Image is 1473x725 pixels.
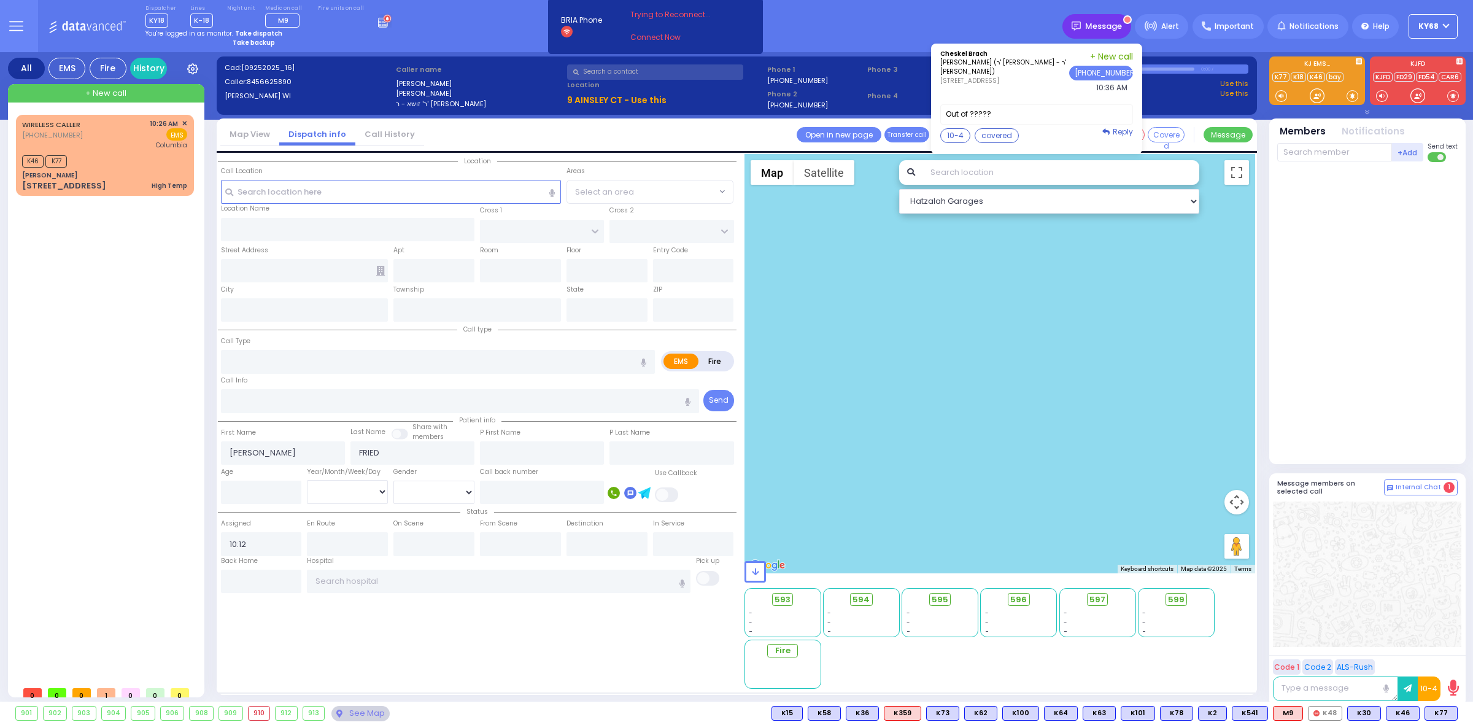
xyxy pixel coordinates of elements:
label: From Scene [480,519,517,529]
div: BLS [964,706,997,721]
div: K64 [1044,706,1078,721]
label: Location [567,80,763,90]
button: ky68 [1409,14,1458,39]
span: - [985,618,989,627]
span: Other building occupants [376,266,385,276]
span: Fire [775,645,791,657]
div: BLS [1002,706,1039,721]
button: Transfer call [884,127,929,142]
div: ALS [884,706,921,721]
label: Caller: [225,77,392,87]
span: Notifications [1289,21,1339,32]
div: EMS [48,58,85,79]
span: 0 [122,688,140,697]
a: History [130,58,167,79]
a: CAR6 [1439,72,1461,82]
a: FD54 [1416,72,1437,82]
button: 10-4 [1418,677,1440,701]
span: 597 [1089,594,1105,606]
div: K77 [1425,706,1458,721]
label: Caller name [396,64,563,75]
div: All [8,58,45,79]
label: KJ EMS... [1269,61,1365,69]
span: Internal Chat [1396,483,1441,492]
span: - [907,627,910,636]
span: [09252025_16] [241,63,295,72]
a: KJFD [1373,72,1393,82]
span: Important [1215,21,1254,32]
span: - [985,608,989,618]
div: K48 [1308,706,1342,721]
a: Map View [220,128,279,140]
a: FD29 [1394,72,1415,82]
div: BLS [808,706,841,721]
label: Night unit [227,5,255,12]
span: K-18 [190,14,213,28]
button: Code 2 [1302,659,1333,675]
div: 901 [16,707,37,720]
div: [STREET_ADDRESS] [22,180,106,192]
span: ✕ [182,118,187,129]
label: Destination [566,519,603,529]
small: Share with [412,422,447,432]
div: K36 [846,706,879,721]
a: K46 [1307,72,1325,82]
span: [PHONE_NUMBER] [22,130,83,140]
div: K46 [1386,706,1420,721]
div: See map [331,706,389,721]
span: Phone 1 [767,64,863,75]
span: Message [1085,20,1122,33]
span: Columbia [156,141,187,150]
span: - [1064,608,1067,618]
label: Call Info [221,376,247,386]
span: - [749,627,752,636]
div: ALS [1273,706,1303,721]
div: 903 [72,707,96,720]
div: BLS [846,706,879,721]
span: M9 [278,15,288,25]
label: In Service [653,519,684,529]
button: Notifications [1342,125,1405,139]
div: BLS [1083,706,1116,721]
input: Search location here [221,180,561,203]
img: Logo [48,18,130,34]
span: Select an area [575,186,634,198]
strong: Take backup [233,38,275,47]
button: Message [1204,127,1253,142]
button: Send [703,390,734,411]
div: 908 [190,707,213,720]
span: - [1142,627,1146,636]
a: Call History [355,128,424,140]
label: ר' זושא - ר' [PERSON_NAME] [396,99,563,109]
span: KY18 [145,14,168,28]
div: K58 [808,706,841,721]
label: Last Name [350,427,385,437]
button: Internal Chat 1 [1384,479,1458,495]
button: Map camera controls [1224,490,1249,514]
label: State [566,285,584,295]
a: Reply [1102,126,1133,138]
span: 0 [72,688,91,697]
span: - [827,608,831,618]
div: 904 [102,707,126,720]
label: Call Type [221,336,250,346]
button: Show satellite imagery [794,160,854,185]
div: Fire [90,58,126,79]
input: Search a contact [567,64,743,80]
span: 596 [1010,594,1027,606]
div: BLS [926,706,959,721]
span: K77 [45,155,67,168]
u: 9 AINSLEY CT - Use this [567,94,667,106]
div: [STREET_ADDRESS] [940,76,1069,85]
div: 905 [131,707,155,720]
a: Open this area in Google Maps (opens a new window) [748,557,788,573]
span: Help [1373,21,1390,32]
div: [PERSON_NAME] [22,171,77,180]
div: K63 [1083,706,1116,721]
label: Street Address [221,246,268,255]
label: Gender [393,467,417,477]
span: BRIA Phone [561,15,602,26]
a: Connect Now [630,32,727,43]
div: BLS [1232,706,1268,721]
div: 906 [161,707,184,720]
